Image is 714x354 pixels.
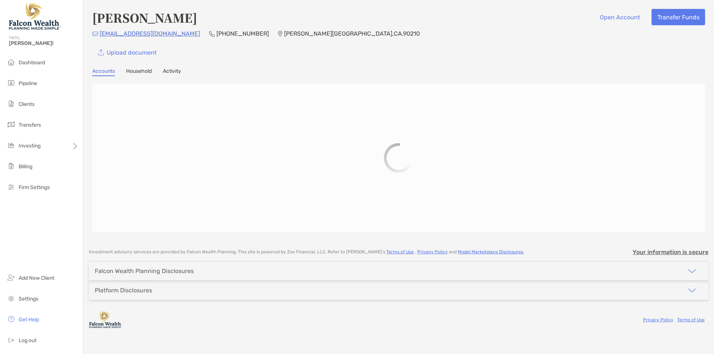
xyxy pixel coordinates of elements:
[278,31,283,37] img: Location Icon
[19,275,54,281] span: Add New Client
[19,80,37,87] span: Pipeline
[19,163,32,170] span: Billing
[89,311,122,328] img: company logo
[92,9,197,26] h4: [PERSON_NAME]
[19,122,41,128] span: Transfers
[19,296,38,302] span: Settings
[95,267,194,275] div: Falcon Wealth Planning Disclosures
[386,249,414,254] a: Terms of Use
[688,286,697,295] img: icon arrow
[284,29,420,38] p: [PERSON_NAME][GEOGRAPHIC_DATA] , CA , 90210
[9,3,61,30] img: Falcon Wealth Planning Logo
[7,120,16,129] img: transfers icon
[19,143,41,149] span: Investing
[7,335,16,344] img: logout icon
[417,249,448,254] a: Privacy Policy
[89,249,524,255] p: Investment advisory services are provided by Falcon Wealth Planning . This site is powered by Zoe...
[19,184,50,191] span: Firm Settings
[652,9,705,25] button: Transfer Funds
[92,44,162,61] a: Upload document
[7,78,16,87] img: pipeline icon
[633,249,708,256] p: Your information is secure
[216,29,269,38] p: [PHONE_NUMBER]
[688,267,697,276] img: icon arrow
[7,99,16,108] img: clients icon
[7,273,16,282] img: add_new_client icon
[9,40,78,46] span: [PERSON_NAME]!
[594,9,646,25] button: Open Account
[98,49,104,56] img: button icon
[19,316,39,323] span: Get Help
[92,68,115,76] a: Accounts
[7,58,16,66] img: dashboard icon
[19,101,35,107] span: Clients
[7,294,16,303] img: settings icon
[95,287,152,294] div: Platform Disclosures
[209,31,215,37] img: Phone Icon
[92,32,98,36] img: Email Icon
[643,317,673,322] a: Privacy Policy
[126,68,152,76] a: Household
[19,337,36,344] span: Log out
[458,249,523,254] a: Model Marketplace Disclosures
[100,29,200,38] p: [EMAIL_ADDRESS][DOMAIN_NAME]
[19,59,45,66] span: Dashboard
[7,162,16,170] img: billing icon
[7,315,16,324] img: get-help icon
[677,317,705,322] a: Terms of Use
[7,141,16,150] img: investing icon
[163,68,181,76] a: Activity
[7,182,16,191] img: firm-settings icon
